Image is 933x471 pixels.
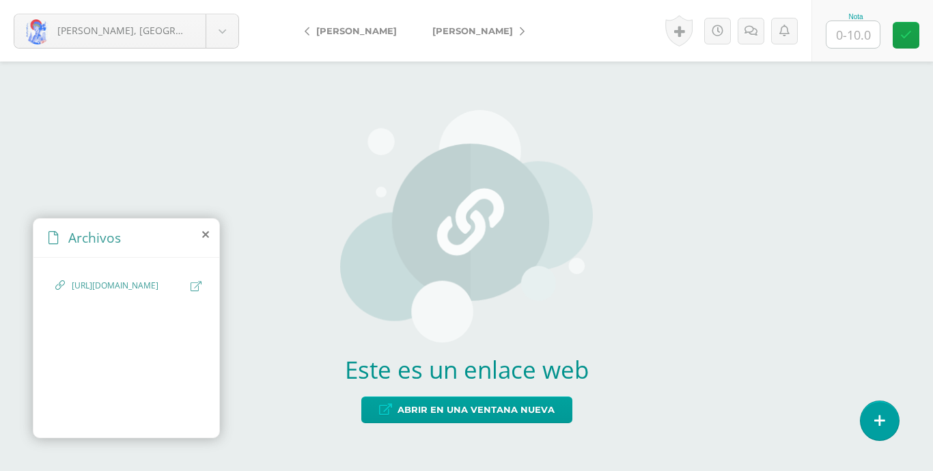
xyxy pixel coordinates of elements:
[72,280,184,293] span: [URL][DOMAIN_NAME]
[340,110,593,342] img: url-placeholder.png
[25,18,51,44] img: bd2f2bb665c26453dd9166f4f77a873d.png
[57,24,235,37] span: [PERSON_NAME], [GEOGRAPHIC_DATA]
[202,229,209,240] i: close
[316,25,397,36] span: [PERSON_NAME]
[432,25,513,36] span: [PERSON_NAME]
[14,14,238,48] a: [PERSON_NAME], [GEOGRAPHIC_DATA]
[415,14,535,47] a: [PERSON_NAME]
[294,14,415,47] a: [PERSON_NAME]
[826,21,880,48] input: 0-10.0
[361,396,572,423] a: Abrir en una ventana nueva
[340,353,593,386] h2: Este es un enlace web
[68,228,121,247] span: Archivos
[398,397,555,422] span: Abrir en una ventana nueva
[826,13,886,21] div: Nota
